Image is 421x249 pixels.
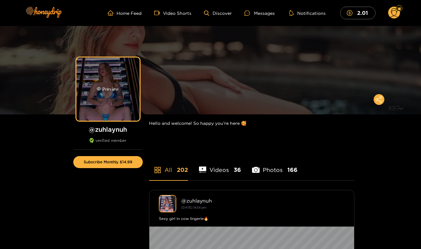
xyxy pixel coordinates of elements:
[199,152,241,180] li: Videos
[97,86,119,93] div: Preview
[244,9,275,17] div: Messages
[149,152,188,180] li: All
[154,10,163,16] span: video-camera
[177,166,188,174] span: 202
[149,114,354,132] div: Hello and welcome! So happy you’re here 🥰
[287,166,298,174] span: 166
[73,156,143,168] button: Subscribe Monthly $14.99
[181,206,206,209] small: [DATE] 14:54 pm
[159,195,176,212] img: zuhlaynuh
[73,125,143,133] h1: @ zuhlaynuh
[108,10,141,16] a: Home Feed
[287,10,328,16] button: Notifications
[159,216,345,222] div: Sexy girl in cow lingerie🔥
[340,7,376,19] button: 2.01
[97,87,101,91] span: eye
[154,10,191,16] a: Video Shorts
[108,10,117,16] span: home
[347,10,356,16] span: dollar
[154,166,161,174] span: appstore
[204,10,232,16] a: Discover
[356,9,369,16] mark: 2.01
[252,152,298,180] li: Photos
[397,7,401,10] img: Fan Level
[181,198,345,203] div: @ zuhlaynuh
[73,138,143,150] div: verified member
[234,166,241,174] span: 36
